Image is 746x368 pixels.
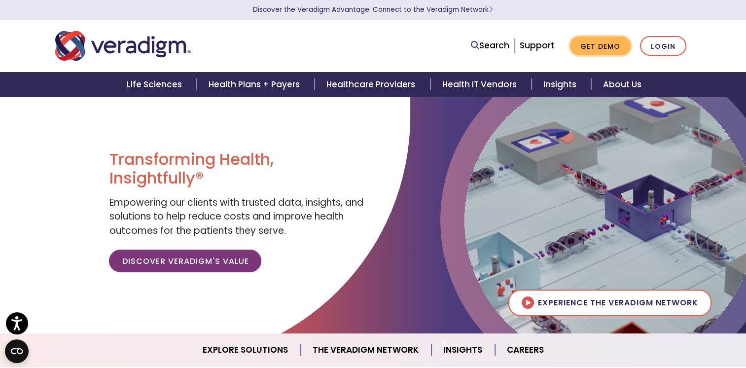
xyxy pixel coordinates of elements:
a: Health IT Vendors [430,72,532,97]
a: Health Plans + Payers [197,72,315,97]
a: Search [471,39,509,52]
a: Discover the Veradigm Advantage: Connect to the Veradigm NetworkLearn More [253,5,493,14]
span: Learn More [489,5,493,14]
img: Veradigm logo [55,30,191,62]
a: The Veradigm Network [301,337,431,363]
a: Life Sciences [115,72,197,97]
a: About Us [591,72,653,97]
a: Login [640,36,686,56]
h1: Transforming Health, Insightfully® [109,150,365,188]
a: Explore Solutions [191,337,301,363]
button: Open CMP widget [5,339,29,363]
a: Support [520,39,554,51]
a: Healthcare Providers [315,72,430,97]
a: Insights [431,337,495,363]
a: Discover Veradigm's Value [109,250,261,272]
a: Get Demo [570,37,631,56]
span: Empowering our clients with trusted data, insights, and solutions to help reduce costs and improv... [109,196,363,237]
a: Insights [532,72,591,97]
a: Careers [495,337,556,363]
